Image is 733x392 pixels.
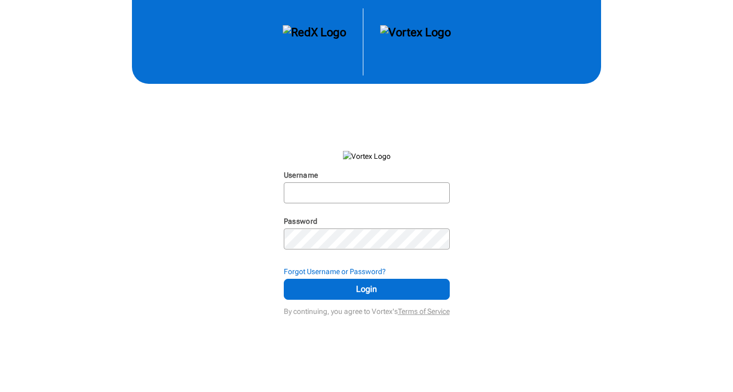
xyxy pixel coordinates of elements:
label: Username [284,171,318,179]
button: Login [284,279,450,300]
label: Password [284,217,318,225]
img: Vortex Logo [380,25,451,59]
div: Forgot Username or Password? [284,266,450,277]
a: Terms of Service [398,307,450,315]
strong: Forgot Username or Password? [284,267,386,276]
div: By continuing, you agree to Vortex's [284,302,450,317]
span: Login [297,283,437,296]
img: Vortex Logo [343,151,391,161]
img: RedX Logo [283,25,346,59]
